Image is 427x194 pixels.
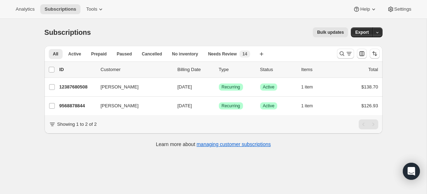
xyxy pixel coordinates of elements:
[263,84,275,90] span: Active
[362,103,378,108] span: $126.93
[313,27,348,37] button: Bulk updates
[403,163,420,180] div: Open Intercom Messenger
[59,66,95,73] p: ID
[101,102,139,109] span: [PERSON_NAME]
[301,82,321,92] button: 1 item
[59,66,378,73] div: IDCustomerBilling DateTypeStatusItemsTotal
[142,51,162,57] span: Cancelled
[357,49,367,59] button: Customize table column order and visibility
[370,49,380,59] button: Sort the results
[222,84,240,90] span: Recurring
[337,49,354,59] button: Search and filter results
[222,103,240,109] span: Recurring
[57,121,97,128] p: Showing 1 to 2 of 2
[59,82,378,92] div: 12387680508[PERSON_NAME][DATE]SuccessRecurringSuccessActive1 item$138.70
[101,83,139,91] span: [PERSON_NAME]
[301,66,337,73] div: Items
[91,51,107,57] span: Prepaid
[260,66,296,73] p: Status
[351,27,373,37] button: Export
[301,103,313,109] span: 1 item
[68,51,81,57] span: Active
[362,84,378,90] span: $138.70
[86,6,97,12] span: Tools
[172,51,198,57] span: No inventory
[156,141,271,148] p: Learn more about
[178,103,192,108] span: [DATE]
[317,29,344,35] span: Bulk updates
[242,51,247,57] span: 14
[96,81,168,93] button: [PERSON_NAME]
[360,6,370,12] span: Help
[40,4,80,14] button: Subscriptions
[394,6,411,12] span: Settings
[59,83,95,91] p: 12387680508
[82,4,109,14] button: Tools
[359,119,378,129] nav: Pagination
[355,29,369,35] span: Export
[11,4,39,14] button: Analytics
[117,51,132,57] span: Paused
[96,100,168,112] button: [PERSON_NAME]
[301,101,321,111] button: 1 item
[368,66,378,73] p: Total
[263,103,275,109] span: Active
[59,101,378,111] div: 9568878844[PERSON_NAME][DATE]SuccessRecurringSuccessActive1 item$126.93
[301,84,313,90] span: 1 item
[44,28,91,36] span: Subscriptions
[44,6,76,12] span: Subscriptions
[178,66,213,73] p: Billing Date
[196,141,271,147] a: managing customer subscriptions
[178,84,192,90] span: [DATE]
[16,6,35,12] span: Analytics
[256,49,267,59] button: Create new view
[53,51,58,57] span: All
[383,4,416,14] button: Settings
[219,66,254,73] div: Type
[101,66,172,73] p: Customer
[59,102,95,109] p: 9568878844
[208,51,237,57] span: Needs Review
[349,4,381,14] button: Help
